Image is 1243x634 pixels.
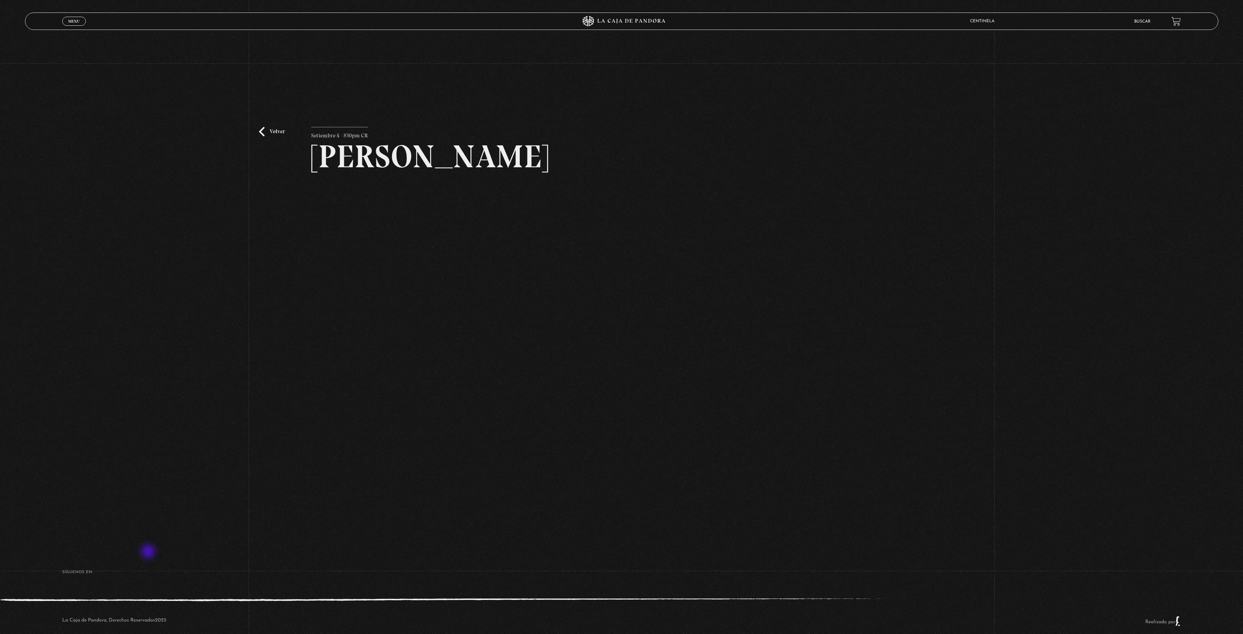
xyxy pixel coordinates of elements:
h2: [PERSON_NAME] [311,141,932,172]
a: View your shopping cart [1171,17,1181,26]
a: Volver [259,127,285,136]
a: Buscar [1134,19,1151,24]
p: Setiembre 4 - 830pm CR [311,127,368,141]
a: Realizado por [1145,619,1181,625]
span: Menu [68,19,80,23]
iframe: Dailymotion video player – MARIA GABRIELA PROGRAMA [311,183,932,532]
span: CENTINELA [967,19,1001,23]
span: Cerrar [66,25,82,30]
h4: SÍguenos en: [62,570,1181,574]
p: La Caja de Pandora, Derechos Reservados 2025 [62,616,166,626]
